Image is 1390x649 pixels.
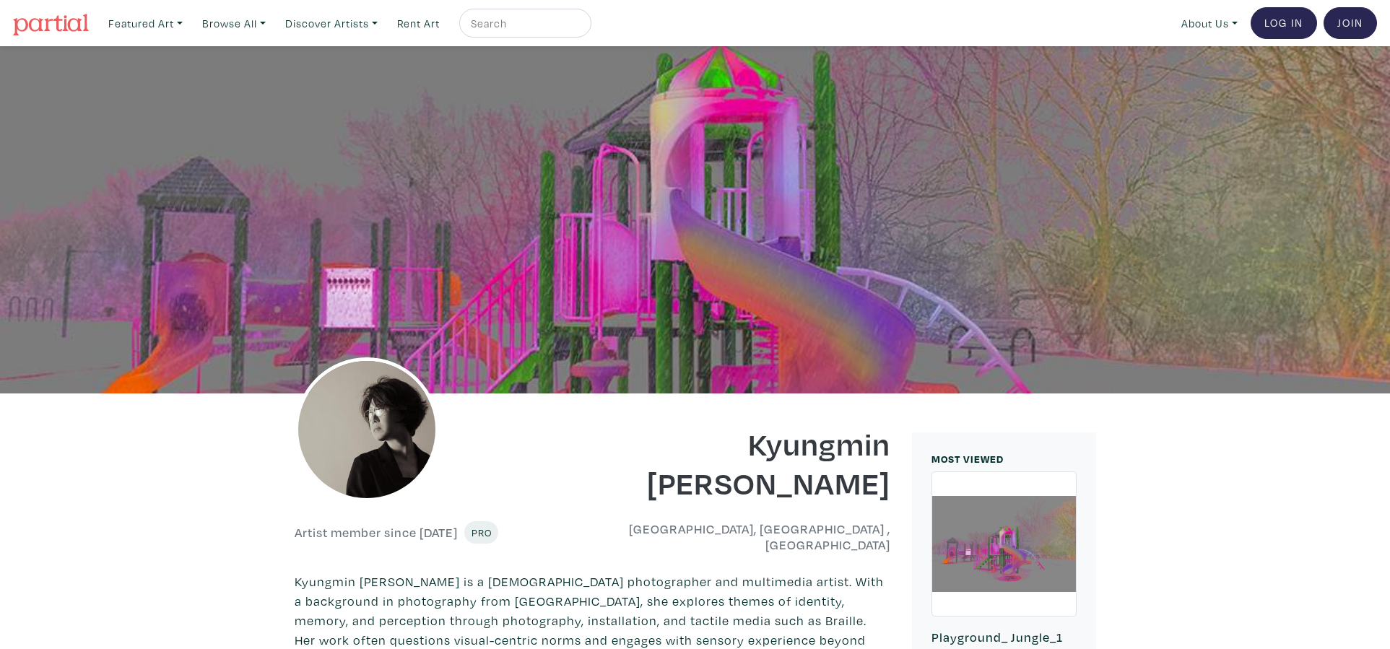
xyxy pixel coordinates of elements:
[931,630,1077,645] h6: Playground_ Jungle_1
[102,9,189,38] a: Featured Art
[1324,7,1377,39] a: Join
[391,9,446,38] a: Rent Art
[295,357,439,502] img: phpThumb.php
[469,14,578,32] input: Search
[471,526,492,539] span: Pro
[931,452,1004,466] small: MOST VIEWED
[603,424,890,502] h1: Kyungmin [PERSON_NAME]
[279,9,384,38] a: Discover Artists
[1251,7,1317,39] a: Log In
[1175,9,1244,38] a: About Us
[603,521,890,552] h6: [GEOGRAPHIC_DATA], [GEOGRAPHIC_DATA] , [GEOGRAPHIC_DATA]
[196,9,272,38] a: Browse All
[295,525,458,541] h6: Artist member since [DATE]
